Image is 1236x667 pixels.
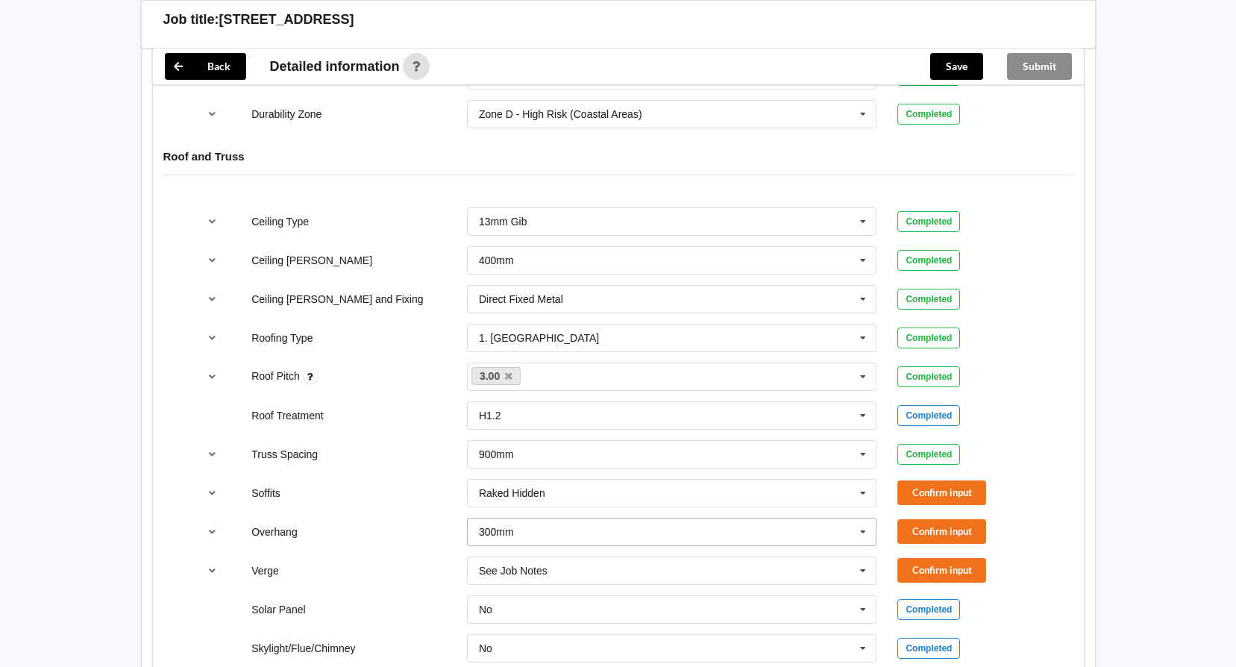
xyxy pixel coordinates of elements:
[897,366,960,387] div: Completed
[479,449,514,460] div: 900mm
[897,558,986,583] button: Confirm input
[479,333,599,343] div: 1. [GEOGRAPHIC_DATA]
[251,332,313,344] label: Roofing Type
[198,101,227,128] button: reference-toggle
[479,604,492,615] div: No
[897,405,960,426] div: Completed
[251,410,324,422] label: Roof Treatment
[251,565,279,577] label: Verge
[251,448,318,460] label: Truss Spacing
[479,488,545,498] div: Raked Hidden
[479,410,501,421] div: H1.2
[251,108,321,120] label: Durability Zone
[897,599,960,620] div: Completed
[163,149,1073,163] h4: Roof and Truss
[479,643,492,654] div: No
[479,109,642,119] div: Zone D - High Risk (Coastal Areas)
[251,526,297,538] label: Overhang
[471,367,521,385] a: 3.00
[479,294,563,304] div: Direct Fixed Metal
[251,293,423,305] label: Ceiling [PERSON_NAME] and Fixing
[251,487,280,499] label: Soffits
[479,216,527,227] div: 13mm Gib
[198,247,227,274] button: reference-toggle
[198,480,227,507] button: reference-toggle
[198,208,227,235] button: reference-toggle
[479,255,514,266] div: 400mm
[897,444,960,465] div: Completed
[165,53,246,80] button: Back
[897,211,960,232] div: Completed
[479,566,548,576] div: See Job Notes
[479,527,514,537] div: 300mm
[897,250,960,271] div: Completed
[251,254,372,266] label: Ceiling [PERSON_NAME]
[270,60,400,73] span: Detailed information
[897,289,960,310] div: Completed
[930,53,983,80] button: Save
[198,286,227,313] button: reference-toggle
[251,370,302,382] label: Roof Pitch
[251,216,309,228] label: Ceiling Type
[163,11,219,28] h3: Job title:
[198,363,227,390] button: reference-toggle
[897,519,986,544] button: Confirm input
[251,604,305,616] label: Solar Panel
[198,325,227,351] button: reference-toggle
[897,480,986,505] button: Confirm input
[198,557,227,584] button: reference-toggle
[198,441,227,468] button: reference-toggle
[251,642,355,654] label: Skylight/Flue/Chimney
[219,11,354,28] h3: [STREET_ADDRESS]
[897,638,960,659] div: Completed
[198,519,227,545] button: reference-toggle
[897,104,960,125] div: Completed
[897,328,960,348] div: Completed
